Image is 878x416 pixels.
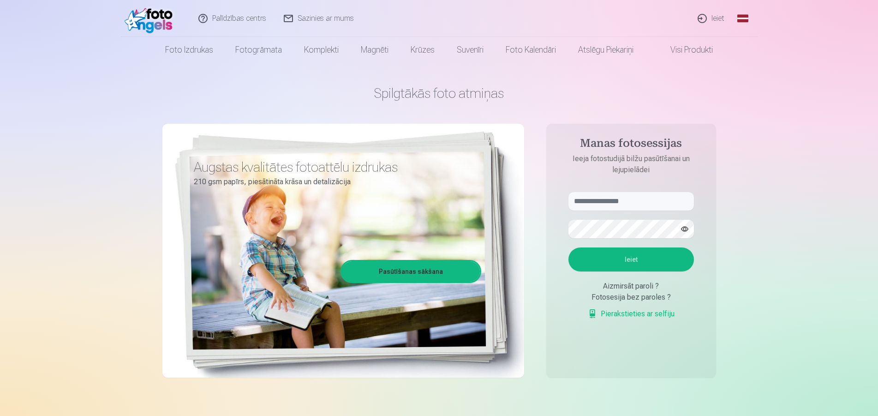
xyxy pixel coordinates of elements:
[446,37,495,63] a: Suvenīri
[645,37,724,63] a: Visi produkti
[162,85,716,102] h1: Spilgtākās foto atmiņas
[125,4,178,33] img: /fa1
[293,37,350,63] a: Komplekti
[154,37,224,63] a: Foto izdrukas
[350,37,400,63] a: Magnēti
[559,137,703,153] h4: Manas fotosessijas
[194,159,474,175] h3: Augstas kvalitātes fotoattēlu izdrukas
[194,175,474,188] p: 210 gsm papīrs, piesātināta krāsa un detalizācija
[568,292,694,303] div: Fotosesija bez paroles ?
[588,308,675,320] a: Pierakstieties ar selfiju
[568,281,694,292] div: Aizmirsāt paroli ?
[567,37,645,63] a: Atslēgu piekariņi
[495,37,567,63] a: Foto kalendāri
[224,37,293,63] a: Fotogrāmata
[400,37,446,63] a: Krūzes
[568,247,694,271] button: Ieiet
[559,153,703,175] p: Ieeja fotostudijā bilžu pasūtīšanai un lejupielādei
[342,261,480,282] a: Pasūtīšanas sākšana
